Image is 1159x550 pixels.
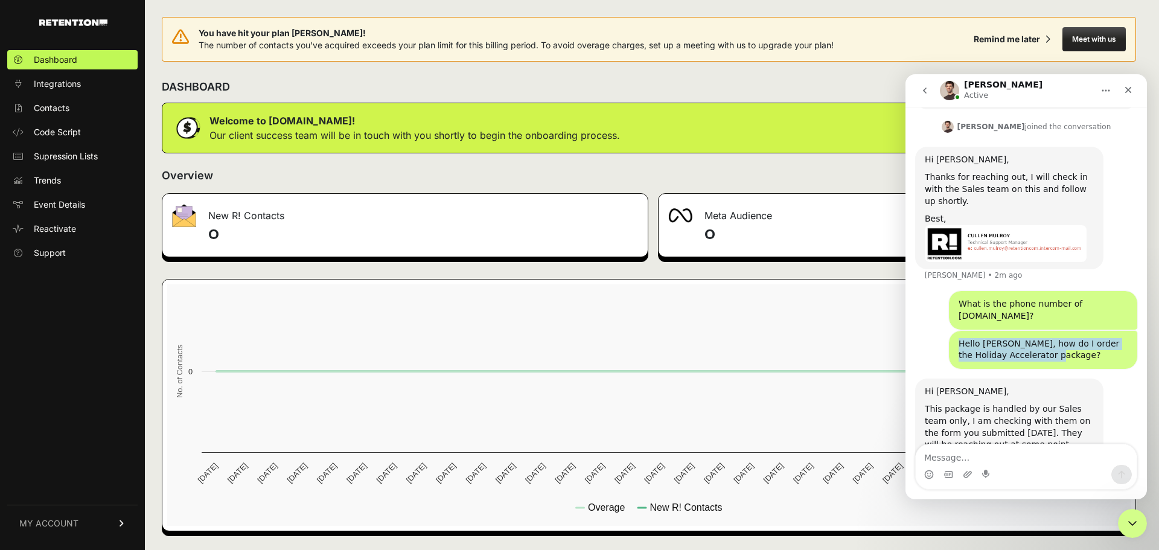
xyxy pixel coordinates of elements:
text: [DATE] [791,461,815,485]
text: [DATE] [196,461,220,485]
h2: DASHBOARD [162,78,230,95]
a: Supression Lists [7,147,138,166]
a: Dashboard [7,50,138,69]
text: [DATE] [881,461,904,485]
span: Trends [34,174,61,187]
img: dollar-coin-05c43ed7efb7bc0c12610022525b4bbbb207c7efeef5aecc26f025e68dcafac9.png [172,113,202,143]
text: [DATE] [494,461,517,485]
span: Code Script [34,126,81,138]
a: Support [7,243,138,263]
img: Retention.com [39,19,107,26]
a: MY ACCOUNT [7,505,138,542]
div: Meta Audience [659,194,1135,230]
iframe: Intercom live chat [1118,509,1147,538]
button: Remind me later [969,28,1055,50]
span: The number of contacts you've acquired exceeds your plan limit for this billing period. To avoid ... [199,40,834,50]
a: Contacts [7,98,138,118]
text: [DATE] [672,461,696,485]
text: [DATE] [732,461,755,485]
text: [DATE] [285,461,308,485]
text: [DATE] [523,461,547,485]
button: Start recording [77,395,86,405]
a: Trends [7,171,138,190]
text: [DATE] [345,461,368,485]
span: Reactivate [34,223,76,235]
div: Remind me later [974,33,1040,45]
a: Integrations [7,74,138,94]
text: [DATE] [404,461,428,485]
text: [DATE] [255,461,279,485]
textarea: Message… [10,370,231,391]
span: Dashboard [34,54,77,66]
h4: 0 [704,225,1126,245]
div: This package is handled by our Sales team only, I am checking with them on the form you submitted... [19,329,188,388]
img: fa-envelope-19ae18322b30453b285274b1b8af3d052b27d846a4fbe8435d1a52b978f639a2.png [172,204,196,227]
button: Gif picker [38,395,48,405]
span: You have hit your plan [PERSON_NAME]! [199,27,834,39]
img: fa-meta-2f981b61bb99beabf952f7030308934f19ce035c18b003e963880cc3fabeebb7.png [668,208,692,223]
text: [DATE] [583,461,607,485]
iframe: Intercom live chat [905,74,1147,499]
text: [DATE] [613,461,636,485]
a: Code Script [7,123,138,142]
text: [DATE] [762,461,785,485]
span: Integrations [34,78,81,90]
text: [DATE] [642,461,666,485]
p: Our client success team will be in touch with you shortly to begin the onboarding process. [209,128,620,142]
strong: Welcome to [DOMAIN_NAME]! [209,115,355,127]
button: Emoji picker [19,395,28,405]
text: [DATE] [851,461,875,485]
button: Upload attachment [57,395,67,405]
text: [DATE] [553,461,576,485]
div: Cullen says… [10,304,232,440]
text: [DATE] [315,461,339,485]
text: Overage [588,502,625,513]
button: Send a message… [206,391,226,410]
text: No. of Contacts [175,345,184,398]
span: Supression Lists [34,150,98,162]
div: Hi [PERSON_NAME],This package is handled by our Sales team only, I am checking with them on the f... [10,304,198,414]
span: MY ACCOUNT [19,517,78,529]
text: [DATE] [702,461,726,485]
text: New R! Contacts [650,502,722,513]
div: Hi [PERSON_NAME], [19,312,188,324]
text: [DATE] [374,461,398,485]
text: [DATE] [226,461,249,485]
text: [DATE] [821,461,845,485]
h4: 0 [208,225,638,245]
a: Event Details [7,195,138,214]
text: [DATE] [434,461,458,485]
text: 0 [188,367,193,376]
span: Support [34,247,66,259]
a: Reactivate [7,219,138,238]
span: Event Details [34,199,85,211]
span: Contacts [34,102,69,114]
div: New R! Contacts [162,194,648,230]
h2: Overview [162,167,213,184]
button: Meet with us [1062,27,1126,51]
text: [DATE] [464,461,487,485]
